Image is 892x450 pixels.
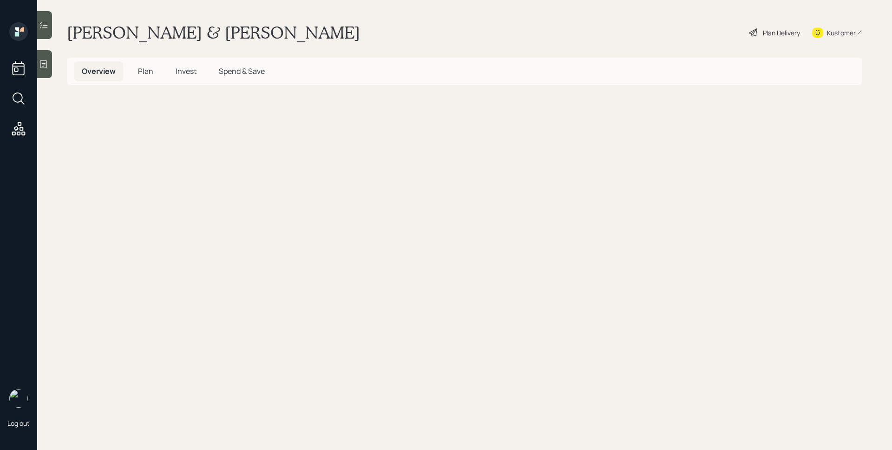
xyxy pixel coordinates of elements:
[219,66,265,76] span: Spend & Save
[763,28,800,38] div: Plan Delivery
[82,66,116,76] span: Overview
[9,389,28,408] img: james-distasi-headshot.png
[138,66,153,76] span: Plan
[67,22,360,43] h1: [PERSON_NAME] & [PERSON_NAME]
[827,28,856,38] div: Kustomer
[7,419,30,428] div: Log out
[176,66,197,76] span: Invest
